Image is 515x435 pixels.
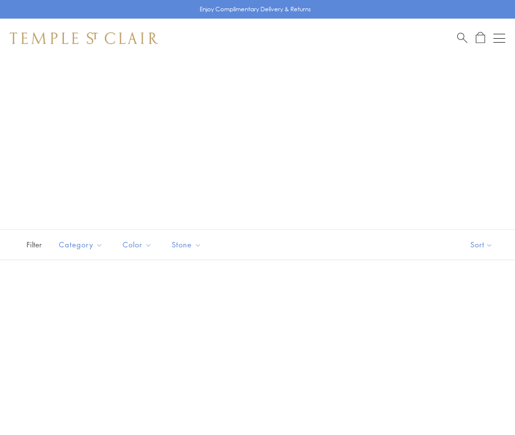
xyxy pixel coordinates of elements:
[118,239,159,251] span: Color
[10,32,158,44] img: Temple St. Clair
[493,32,505,44] button: Open navigation
[164,234,209,256] button: Stone
[200,4,311,14] p: Enjoy Complimentary Delivery & Returns
[457,32,467,44] a: Search
[448,230,515,260] button: Show sort by
[51,234,110,256] button: Category
[115,234,159,256] button: Color
[167,239,209,251] span: Stone
[476,32,485,44] a: Open Shopping Bag
[54,239,110,251] span: Category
